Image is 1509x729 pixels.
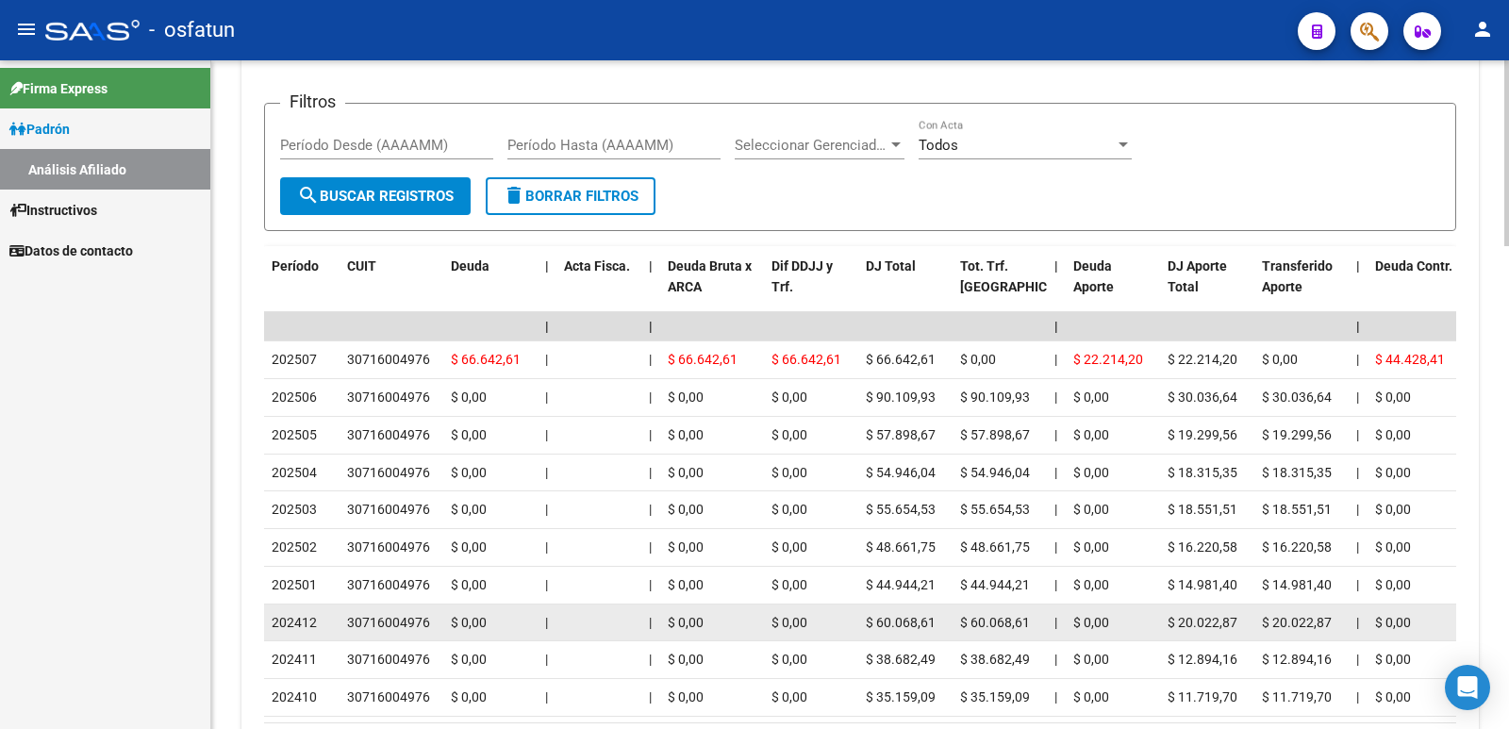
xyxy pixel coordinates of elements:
span: | [1054,352,1057,367]
span: $ 0,00 [1073,539,1109,555]
span: $ 30.036,64 [1262,389,1332,405]
datatable-header-cell: Deuda [443,246,538,329]
span: $ 0,00 [771,389,807,405]
span: $ 0,00 [1073,652,1109,667]
span: 202502 [272,539,317,555]
span: $ 22.214,20 [1073,352,1143,367]
span: $ 0,00 [451,652,487,667]
button: Buscar Registros [280,177,471,215]
span: $ 0,00 [1375,502,1411,517]
span: | [649,539,652,555]
span: $ 16.220,58 [1262,539,1332,555]
span: - osfatun [149,9,235,51]
datatable-header-cell: Período [264,246,340,329]
span: $ 0,00 [668,427,704,442]
span: $ 57.898,67 [960,427,1030,442]
span: | [649,502,652,517]
span: Dif DDJJ y Trf. [771,258,833,295]
span: $ 0,00 [668,465,704,480]
span: $ 35.159,09 [960,689,1030,704]
span: Deuda Bruta x ARCA [668,258,752,295]
span: | [649,352,652,367]
span: | [649,465,652,480]
button: Borrar Filtros [486,177,655,215]
span: | [1356,502,1359,517]
span: $ 0,00 [668,689,704,704]
span: $ 0,00 [1073,502,1109,517]
span: | [649,427,652,442]
span: $ 0,00 [451,389,487,405]
span: | [545,258,549,273]
span: | [1356,615,1359,630]
span: $ 0,00 [451,502,487,517]
span: $ 0,00 [451,465,487,480]
span: $ 20.022,87 [1262,615,1332,630]
span: $ 55.654,53 [866,502,936,517]
span: $ 18.551,51 [1262,502,1332,517]
span: $ 60.068,61 [960,615,1030,630]
span: $ 0,00 [451,427,487,442]
span: $ 0,00 [1073,689,1109,704]
datatable-header-cell: Tot. Trf. Bruto [953,246,1047,329]
span: $ 66.642,61 [866,352,936,367]
span: $ 0,00 [1375,389,1411,405]
span: $ 11.719,70 [1168,689,1237,704]
span: $ 0,00 [668,577,704,592]
span: $ 60.068,61 [866,615,936,630]
span: $ 44.944,21 [866,577,936,592]
span: | [1054,652,1057,667]
span: | [649,577,652,592]
span: | [1054,502,1057,517]
span: 202505 [272,427,317,442]
span: $ 0,00 [771,652,807,667]
span: | [1054,389,1057,405]
div: 30716004976 [347,462,430,484]
span: $ 16.220,58 [1168,539,1237,555]
span: Padrón [9,119,70,140]
span: | [649,389,652,405]
span: $ 0,00 [1073,427,1109,442]
span: $ 0,00 [451,539,487,555]
datatable-header-cell: | [1047,246,1066,329]
span: | [649,652,652,667]
span: | [1356,465,1359,480]
span: Período [272,258,319,273]
span: $ 0,00 [668,539,704,555]
datatable-header-cell: | [641,246,660,329]
span: $ 48.661,75 [866,539,936,555]
span: $ 0,00 [668,502,704,517]
span: | [1054,689,1057,704]
span: | [1054,319,1058,334]
span: $ 11.719,70 [1262,689,1332,704]
span: DJ Total [866,258,916,273]
span: $ 0,00 [771,689,807,704]
span: | [1356,539,1359,555]
span: $ 0,00 [1375,465,1411,480]
div: 30716004976 [347,349,430,371]
span: | [545,652,548,667]
span: | [545,465,548,480]
span: | [1054,258,1058,273]
span: $ 44.944,21 [960,577,1030,592]
datatable-header-cell: CUIT [340,246,443,329]
datatable-header-cell: Deuda Bruta x ARCA [660,246,764,329]
span: 202503 [272,502,317,517]
span: Tot. Trf. [GEOGRAPHIC_DATA] [960,258,1088,295]
span: $ 38.682,49 [866,652,936,667]
span: Deuda [451,258,489,273]
span: Datos de contacto [9,240,133,261]
div: 30716004976 [347,612,430,634]
div: Open Intercom Messenger [1445,665,1490,710]
span: $ 0,00 [1073,577,1109,592]
span: | [649,615,652,630]
span: $ 22.214,20 [1168,352,1237,367]
span: $ 54.946,04 [960,465,1030,480]
span: $ 44.428,41 [1375,352,1445,367]
span: $ 30.036,64 [1168,389,1237,405]
span: | [1356,389,1359,405]
span: $ 0,00 [1375,652,1411,667]
span: | [1054,427,1057,442]
span: $ 0,00 [771,615,807,630]
span: $ 57.898,67 [866,427,936,442]
span: | [1356,652,1359,667]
